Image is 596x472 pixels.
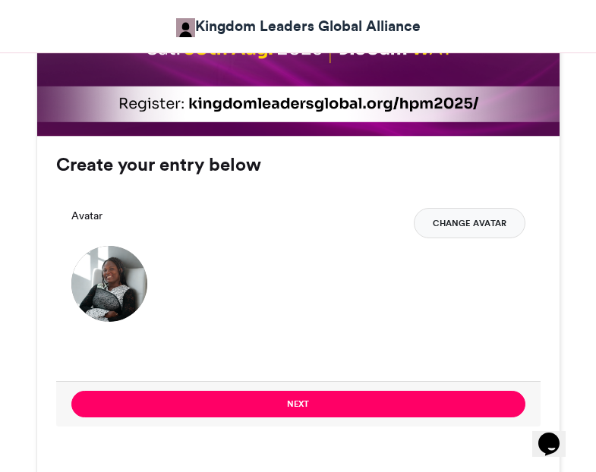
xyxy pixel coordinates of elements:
[414,208,525,238] button: Change Avatar
[71,208,102,224] label: Avatar
[176,18,195,37] img: Kingdom Leaders Global Alliance
[71,391,525,417] button: Next
[56,156,541,174] h3: Create your entry below
[71,246,147,322] img: 1756113127.874-b2dcae4267c1926e4edbba7f5065fdc4d8f11412.png
[532,411,581,457] iframe: chat widget
[176,15,421,37] a: Kingdom Leaders Global Alliance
